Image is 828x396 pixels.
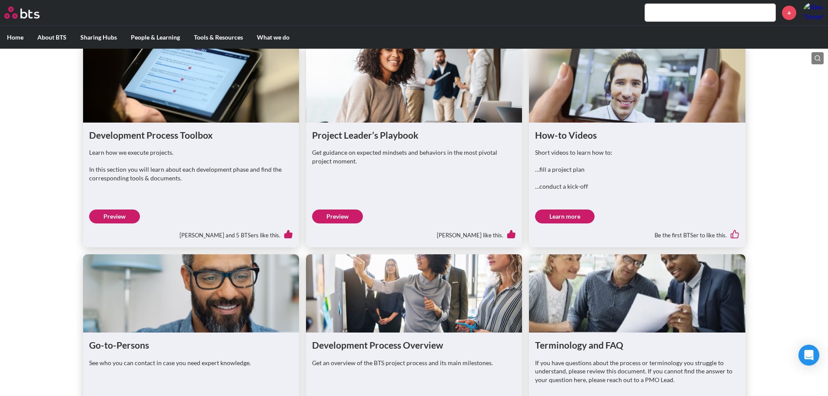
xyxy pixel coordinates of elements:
a: Preview [89,210,140,223]
a: Preview [312,210,363,223]
label: People & Learning [124,26,187,49]
h1: Terminology and FAQ [535,339,739,351]
p: Short videos to learn how to: [535,148,739,157]
a: Profile [803,2,824,23]
p: Learn how we execute projects. [89,148,293,157]
label: Tools & Resources [187,26,250,49]
div: [PERSON_NAME] like this. [312,223,516,242]
h1: Project Leader’s Playbook [312,129,516,141]
p: Get an overview of the BTS project process and its main milestones. [312,359,516,367]
label: What we do [250,26,296,49]
div: Open Intercom Messenger [798,345,819,366]
p: Get guidance on expected mindsets and behaviors in the most pivotal project moment. [312,148,516,165]
p: …conduct a kick-off [535,182,739,191]
h1: Go-to-Persons [89,339,293,351]
a: Learn more [535,210,595,223]
h1: Development Process Toolbox [89,129,293,141]
img: BTS Logo [4,7,40,19]
p: In this section you will learn about each development phase and find the corresponding tools & do... [89,165,293,182]
div: Be the first BTSer to like this. [535,223,739,242]
p: If you have questions about the process or terminology you struggle to understand, please review ... [535,359,739,384]
div: [PERSON_NAME] and 5 BTSers like this. [89,223,293,242]
img: Alex Onssels [803,2,824,23]
label: Sharing Hubs [73,26,124,49]
p: …fill a project plan [535,165,739,174]
a: Go home [4,7,56,19]
a: + [782,6,796,20]
label: About BTS [30,26,73,49]
p: See who you can contact in case you need expert knowledge. [89,359,293,367]
h1: Development Process Overview [312,339,516,351]
h1: How-to Videos [535,129,739,141]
